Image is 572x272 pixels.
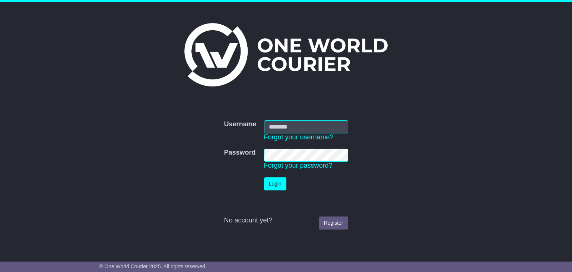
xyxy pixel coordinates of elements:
[184,23,388,86] img: One World
[224,149,255,157] label: Password
[224,120,256,129] label: Username
[224,216,348,225] div: No account yet?
[319,216,348,230] a: Register
[264,133,334,141] a: Forgot your username?
[264,162,333,169] a: Forgot your password?
[99,263,207,269] span: © One World Courier 2025. All rights reserved.
[264,177,286,190] button: Login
